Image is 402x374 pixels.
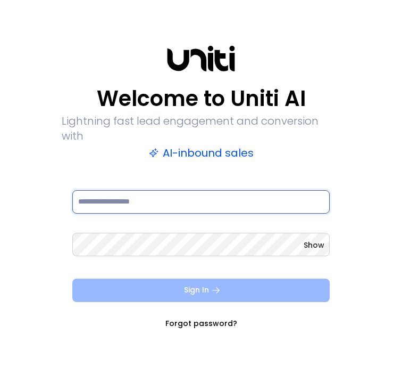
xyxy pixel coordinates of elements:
[165,318,237,329] a: Forgot password?
[149,145,254,160] p: AI-inbound sales
[72,279,330,302] button: Sign In
[97,86,306,111] p: Welcome to Uniti AI
[304,240,324,250] button: Show
[62,113,340,143] p: Lightning fast lead engagement and conversion with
